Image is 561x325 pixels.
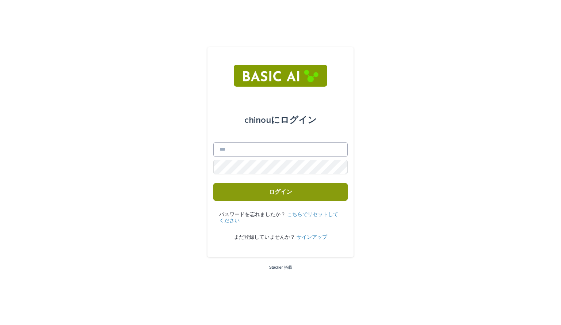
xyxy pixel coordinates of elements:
font: chinou [244,116,271,125]
font: ログイン [269,189,292,195]
a: Stacker 搭載 [269,265,292,269]
button: ログイン [213,183,348,201]
font: にログイン [271,116,317,125]
font: まだ登録していませんか？ [234,235,295,240]
font: パスワードを忘れましたか？ [219,212,286,217]
a: サインアップ [297,235,327,240]
a: こちらでリセットしてください [219,212,338,223]
img: RtIB8pj2QQiOZo6waziI [234,65,327,87]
